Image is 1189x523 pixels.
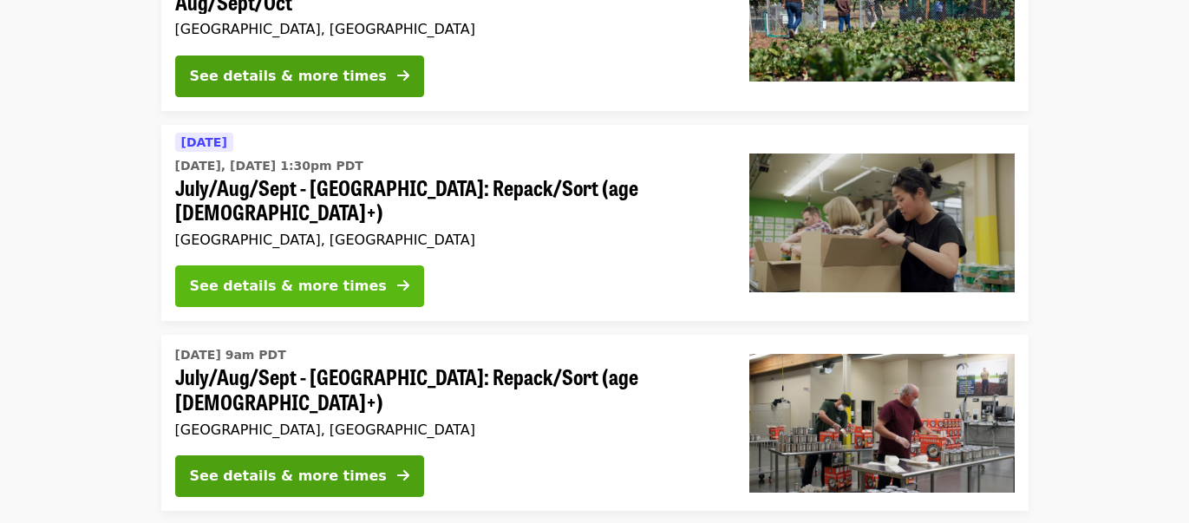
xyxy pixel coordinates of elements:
img: July/Aug/Sept - Portland: Repack/Sort (age 8+) organized by Oregon Food Bank [749,154,1015,292]
i: arrow-right icon [397,278,409,294]
div: [GEOGRAPHIC_DATA], [GEOGRAPHIC_DATA] [175,21,722,37]
img: July/Aug/Sept - Portland: Repack/Sort (age 16+) organized by Oregon Food Bank [749,354,1015,493]
i: arrow-right icon [397,68,409,84]
a: See details for "July/Aug/Sept - Portland: Repack/Sort (age 16+)" [161,335,1029,511]
time: [DATE] 9am PDT [175,346,286,364]
i: arrow-right icon [397,467,409,484]
button: See details & more times [175,455,424,497]
time: [DATE], [DATE] 1:30pm PDT [175,157,363,175]
div: [GEOGRAPHIC_DATA], [GEOGRAPHIC_DATA] [175,422,722,438]
a: See details for "July/Aug/Sept - Portland: Repack/Sort (age 8+)" [161,125,1029,322]
span: [DATE] [181,135,227,149]
div: See details & more times [190,466,387,487]
div: [GEOGRAPHIC_DATA], [GEOGRAPHIC_DATA] [175,232,722,248]
div: See details & more times [190,276,387,297]
button: See details & more times [175,56,424,97]
div: See details & more times [190,66,387,87]
span: July/Aug/Sept - [GEOGRAPHIC_DATA]: Repack/Sort (age [DEMOGRAPHIC_DATA]+) [175,364,722,415]
span: July/Aug/Sept - [GEOGRAPHIC_DATA]: Repack/Sort (age [DEMOGRAPHIC_DATA]+) [175,175,722,226]
button: See details & more times [175,265,424,307]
